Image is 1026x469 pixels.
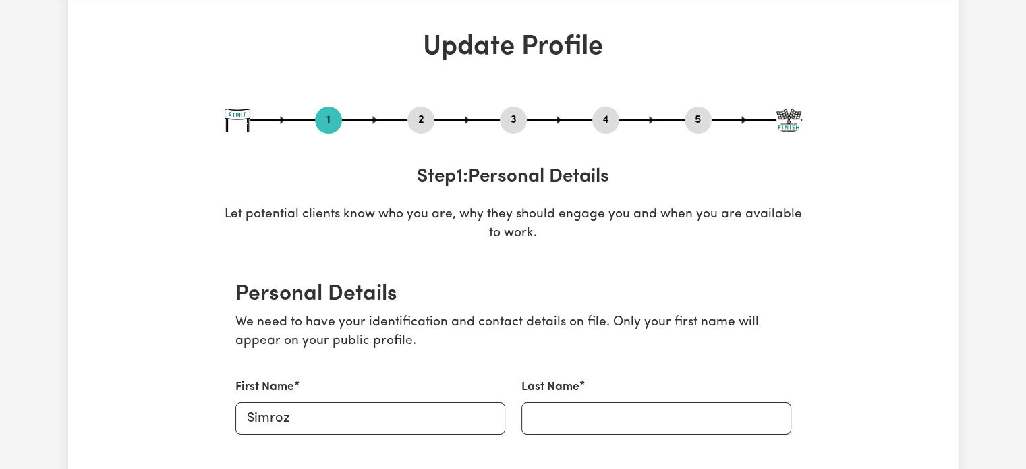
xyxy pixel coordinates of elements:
label: First Name [235,379,294,396]
button: Go to step 4 [592,111,619,129]
label: Last Name [521,379,579,396]
button: Go to step 2 [407,111,434,129]
h1: Update Profile [225,31,802,63]
button: Go to step 3 [500,111,527,129]
p: We need to have your identification and contact details on file. Only your first name will appear... [235,313,791,352]
button: Go to step 1 [315,111,342,129]
h2: Personal Details [235,281,791,307]
p: Let potential clients know who you are, why they should engage you and when you are available to ... [225,205,802,244]
button: Go to step 5 [685,111,712,129]
h3: Step 1 : Personal Details [225,166,802,189]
